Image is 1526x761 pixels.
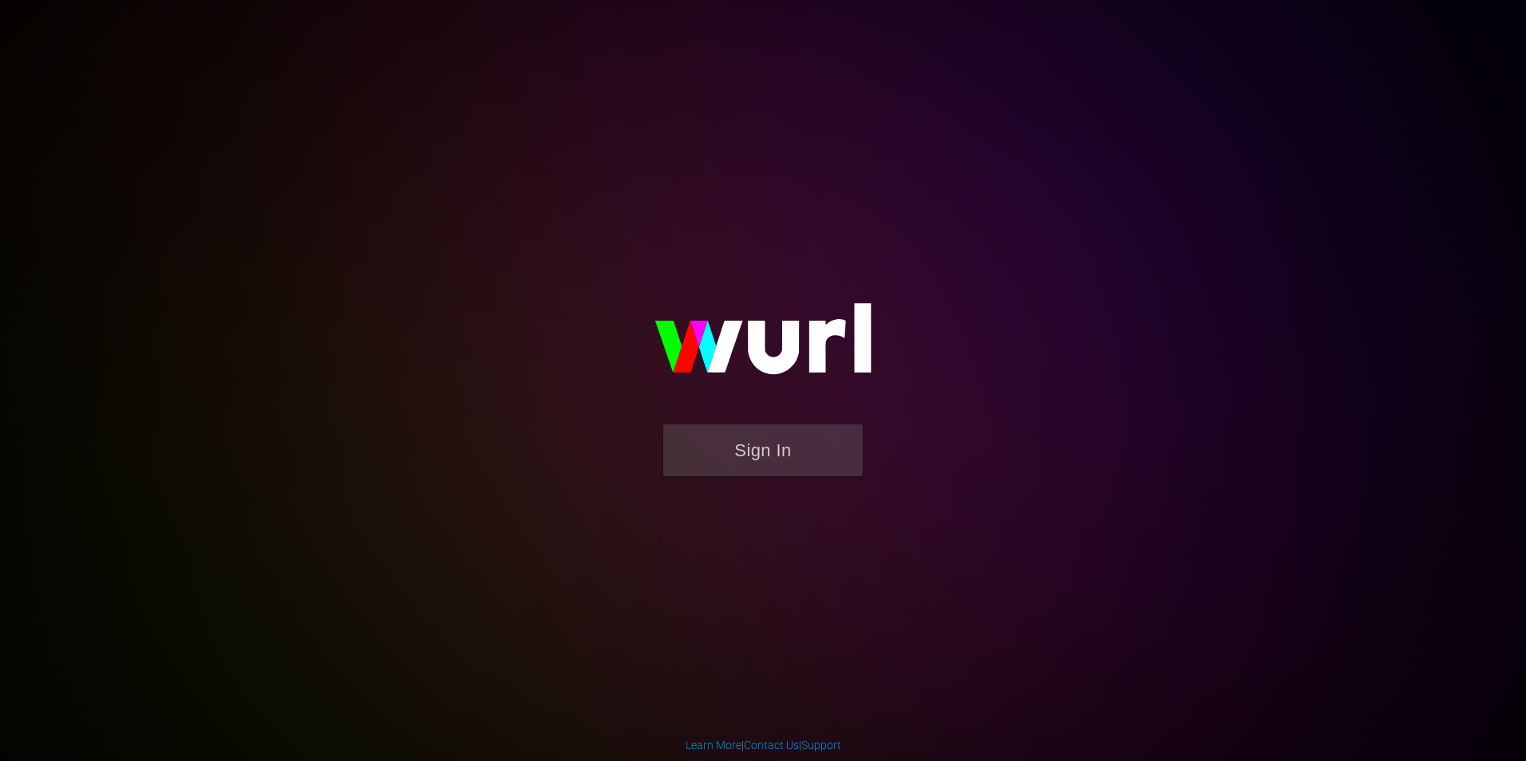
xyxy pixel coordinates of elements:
div: | | [686,737,841,753]
a: Contact Us [744,739,799,751]
a: Support [801,739,841,751]
a: Learn More [686,739,741,751]
button: Sign In [663,424,863,476]
img: wurl-logo-on-black-223613ac3d8ba8fe6dc639794a292ebdb59501304c7dfd60c99c58986ef67473.svg [603,269,923,424]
